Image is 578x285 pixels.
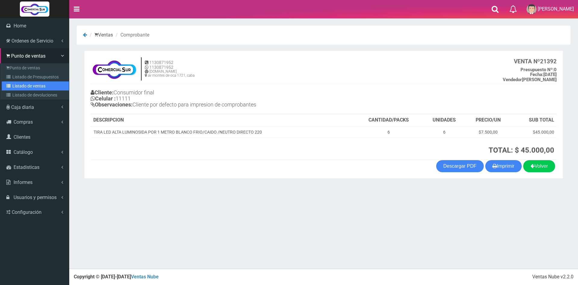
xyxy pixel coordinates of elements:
th: PRECIO/UN [466,114,511,126]
a: Listado de Presupuestos [2,72,69,81]
span: Ordenes de Servicio [11,38,53,44]
a: Punto de ventas [2,63,69,72]
span: Catálogo [14,149,33,155]
span: Home [14,23,26,29]
th: SUB TOTAL [511,114,557,126]
strong: Presupuesto Nº: [521,67,554,72]
h4: Consumidor final 11111 Cliente por defecto para impresion de comprobantes [91,88,324,110]
span: [PERSON_NAME] [538,6,574,12]
button: Imprimir [485,160,522,172]
strong: Copyright © [DATE]-[DATE] [74,274,159,280]
th: CANTIDAD/PACKS [354,114,423,126]
img: User Image [527,4,536,14]
span: Configuración [12,209,42,215]
img: f695dc5f3a855ddc19300c990e0c55a2.jpg [91,57,138,81]
strong: VENTA Nº [514,58,540,65]
div: Ventas Nube v2.2.0 [532,274,573,280]
li: Ventas [88,32,113,39]
b: 0 [521,67,557,72]
span: Informes [14,179,33,185]
td: 6 [354,126,423,138]
b: Cliente: [91,89,113,96]
a: Volver [523,160,555,172]
a: Listado de ventas [2,81,69,90]
span: Estadisticas [14,164,39,170]
strong: Vendedor [503,77,522,82]
span: Caja diaria [11,104,34,110]
th: DESCRIPCION [91,114,354,126]
b: Celular : [91,95,116,102]
span: Usuarios y permisos [14,195,57,200]
span: Clientes [14,134,30,140]
b: [DATE] [530,72,557,77]
th: UNIDADES [423,114,465,126]
a: Listado de devoluciones [2,90,69,100]
h6: [DOMAIN_NAME] av montes de oca 1721, caba [145,70,194,78]
a: Descargar PDF [436,160,484,172]
b: 21392 [514,58,557,65]
span: Compras [14,119,33,125]
td: 6 [423,126,465,138]
img: Logo grande [20,2,49,17]
b: [PERSON_NAME] [503,77,557,82]
a: Ventas Nube [131,274,159,280]
strong: TOTAL: $ 45.000,00 [489,146,554,154]
li: Comprobante [114,32,149,39]
td: $7.500,00 [466,126,511,138]
td: TIRA LED ALTA LUMINOSIDA POR 1 METRO BLANCO FRIO/CAIDO /NEUTRO DIRECTO 220 [91,126,354,138]
b: Observaciones: [91,101,132,108]
h5: 1130871952 1130871952 [145,60,194,70]
td: $45.000,00 [511,126,557,138]
span: Punto de ventas [11,53,45,59]
strong: Fecha: [530,72,543,77]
